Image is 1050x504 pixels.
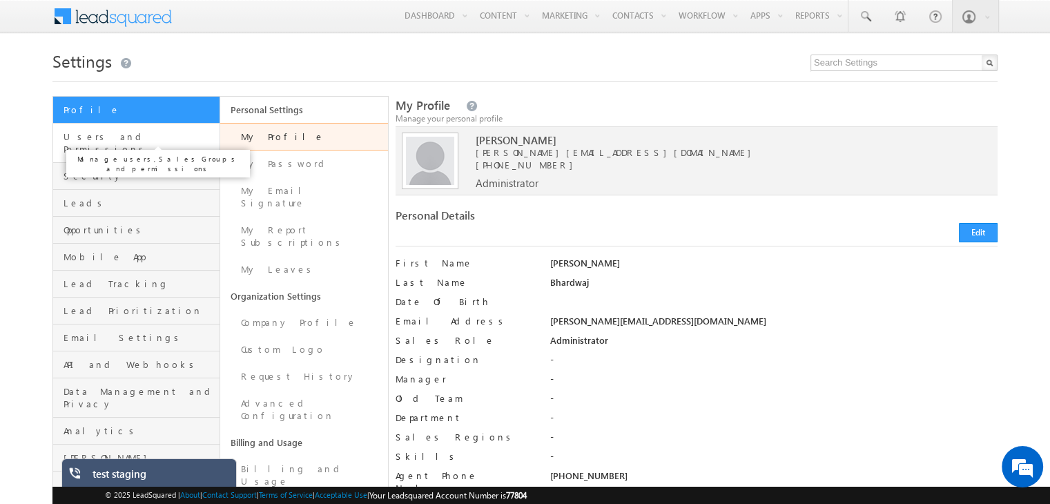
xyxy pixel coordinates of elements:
div: - [550,392,998,411]
div: Bhardwaj [550,276,998,295]
span: Lead Prioritization [64,304,216,317]
span: Settings [52,50,112,72]
div: - [550,353,998,373]
a: About [180,490,200,499]
a: Users and Permissions [53,124,220,163]
label: Designation [396,353,534,366]
a: Data Management and Privacy [53,378,220,418]
a: Request History [220,363,387,390]
a: My Report Subscriptions [220,217,387,256]
label: First Name [396,257,534,269]
label: Sales Role [396,334,534,347]
div: - [550,450,998,469]
a: Leads [53,190,220,217]
a: Organization Settings [220,283,387,309]
span: © 2025 LeadSquared | | | | | [105,489,527,502]
a: [PERSON_NAME] [53,445,220,472]
p: Manage users, Sales Groups and permissions [72,154,244,173]
a: Custom Logo [220,336,387,363]
a: Contact Support [202,490,257,499]
span: Email Settings [64,331,216,344]
a: Service Cloud [53,472,220,498]
span: API and Webhooks [64,358,216,371]
a: Mobile App [53,244,220,271]
span: Mobile App [64,251,216,263]
a: Billing and Usage [220,429,387,456]
div: Personal Details [396,209,689,229]
a: Acceptable Use [315,490,367,499]
span: Leads [64,197,216,209]
span: Analytics [64,425,216,437]
div: test staging [93,467,226,487]
a: Opportunities [53,217,220,244]
a: Advanced Configuration [220,390,387,429]
label: Manager [396,373,534,385]
div: - [550,411,998,431]
img: d_60004797649_company_0_60004797649 [23,72,58,90]
span: Administrator [476,177,538,189]
span: [PERSON_NAME] [64,452,216,464]
a: My Profile [220,123,387,151]
div: - [550,373,998,392]
a: My Leaves [220,256,387,283]
em: Start Chat [188,396,251,415]
a: Lead Prioritization [53,298,220,324]
input: Search Settings [810,55,998,71]
a: Analytics [53,418,220,445]
label: Department [396,411,534,424]
span: [PERSON_NAME] [476,134,957,146]
a: Terms of Service [259,490,313,499]
div: [PERSON_NAME] [550,257,998,276]
label: Old Team [396,392,534,405]
div: [PERSON_NAME][EMAIL_ADDRESS][DOMAIN_NAME] [550,315,998,334]
span: 77804 [506,490,527,501]
div: - [550,431,998,450]
span: My Profile [396,97,450,113]
button: Edit [959,223,998,242]
div: Manage your personal profile [396,113,998,125]
a: Lead Tracking [53,271,220,298]
span: Profile [64,104,216,116]
div: Chat with us now [72,72,232,90]
label: Last Name [396,276,534,289]
a: My Email Signature [220,177,387,217]
a: Personal Settings [220,97,387,123]
textarea: Type your message and hit 'Enter' [18,128,252,384]
a: My Password [220,151,387,177]
label: Email Address [396,315,534,327]
span: Your Leadsquared Account Number is [369,490,527,501]
label: Skills [396,450,534,463]
label: Sales Regions [396,431,534,443]
a: Company Profile [220,309,387,336]
span: [PHONE_NUMBER] [476,159,580,171]
a: API and Webhooks [53,351,220,378]
div: Minimize live chat window [226,7,260,40]
a: Email Settings [53,324,220,351]
span: Lead Tracking [64,278,216,290]
span: Opportunities [64,224,216,236]
label: Agent Phone Numbers [396,469,534,494]
span: Users and Permissions [64,130,216,155]
span: [PERSON_NAME][EMAIL_ADDRESS][DOMAIN_NAME] [476,146,957,159]
a: Security [53,163,220,190]
span: Data Management and Privacy [64,385,216,410]
a: Profile [53,97,220,124]
a: Billing and Usage [220,456,387,495]
label: Date Of Birth [396,295,534,308]
div: Administrator [550,334,998,353]
div: [PHONE_NUMBER] [550,469,998,489]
